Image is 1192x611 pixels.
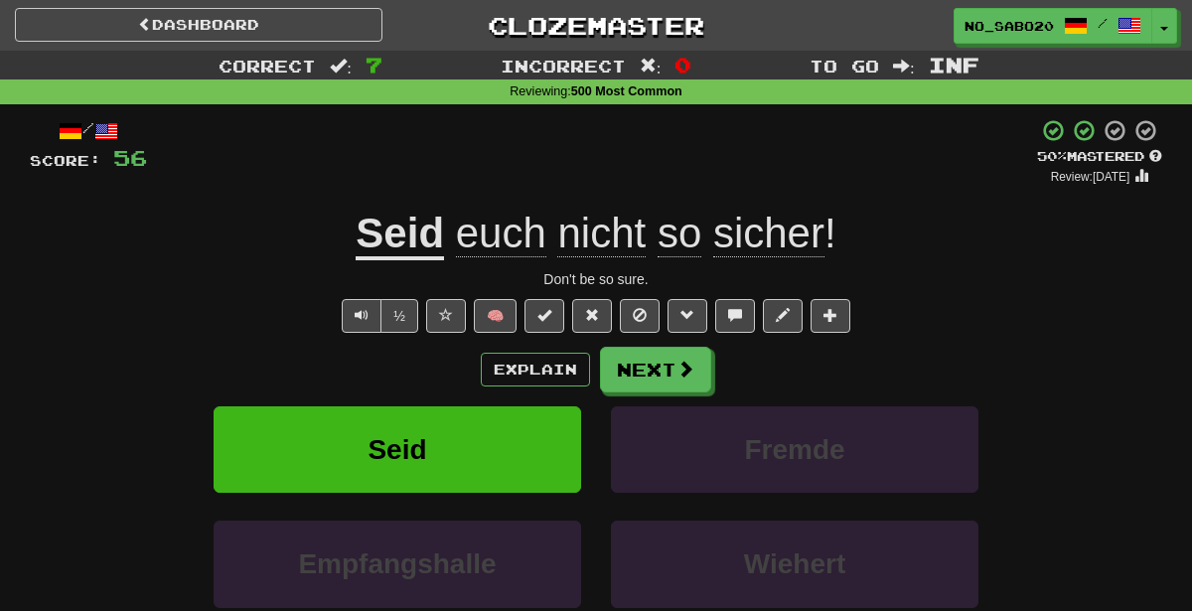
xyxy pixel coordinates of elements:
button: Set this sentence to 100% Mastered (alt+m) [524,299,564,333]
span: : [640,58,662,75]
div: Text-to-speech controls [338,299,418,333]
button: Empfangshalle [214,521,581,607]
button: Next [600,347,711,392]
span: Inf [929,53,979,76]
span: sicher [713,210,824,257]
span: 7 [366,53,382,76]
u: Seid [356,210,444,260]
span: nicht [557,210,646,257]
button: Add to collection (alt+a) [811,299,850,333]
span: : [330,58,352,75]
span: No_Sabo20 [965,17,1054,35]
div: Don't be so sure. [30,269,1162,289]
div: Mastered [1037,148,1162,166]
button: Seid [214,406,581,493]
button: Play sentence audio (ctl+space) [342,299,381,333]
div: / [30,118,147,143]
span: 0 [674,53,691,76]
span: Seid [368,434,426,465]
a: Clozemaster [412,8,780,43]
span: / [1098,16,1108,30]
button: 🧠 [474,299,517,333]
a: Dashboard [15,8,382,42]
button: Edit sentence (alt+d) [763,299,803,333]
button: Favorite sentence (alt+f) [426,299,466,333]
small: Review: [DATE] [1051,170,1130,184]
a: No_Sabo20 / [954,8,1152,44]
button: Ignore sentence (alt+i) [620,299,660,333]
span: To go [810,56,879,76]
span: Score: [30,152,101,169]
button: Fremde [611,406,978,493]
span: Fremde [744,434,844,465]
button: Wiehert [611,521,978,607]
span: : [893,58,915,75]
span: Wiehert [744,548,845,579]
span: 56 [113,145,147,170]
span: Incorrect [501,56,626,76]
span: 50 % [1037,148,1067,164]
span: so [658,210,701,257]
button: Discuss sentence (alt+u) [715,299,755,333]
button: Explain [481,353,590,386]
span: Correct [219,56,316,76]
strong: 500 Most Common [571,84,682,98]
span: ! [444,210,836,257]
span: Empfangshalle [298,548,496,579]
button: Reset to 0% Mastered (alt+r) [572,299,612,333]
button: ½ [380,299,418,333]
span: euch [456,210,546,257]
button: Grammar (alt+g) [668,299,707,333]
